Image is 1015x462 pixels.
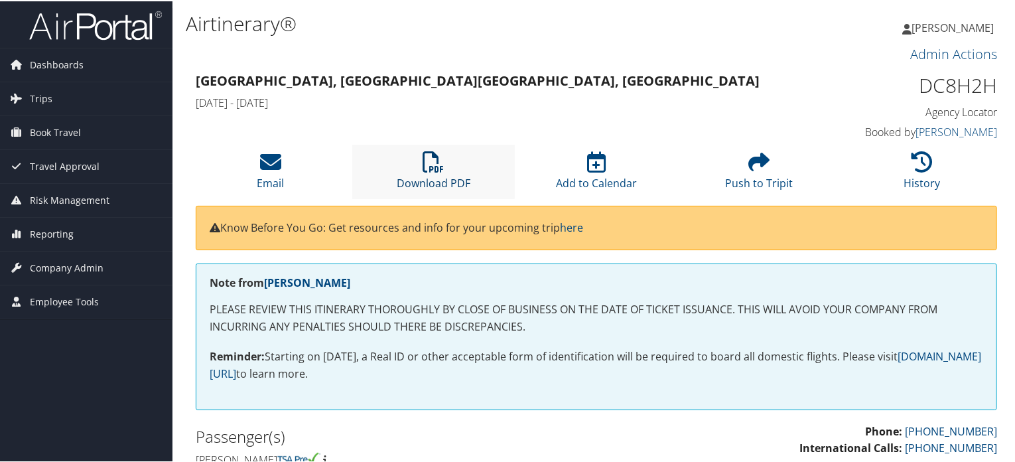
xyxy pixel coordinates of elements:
a: Push to Tripit [726,157,793,189]
span: [PERSON_NAME] [912,19,994,34]
img: airportal-logo.png [29,9,162,40]
span: Reporting [30,216,74,250]
h2: Passenger(s) [196,424,586,447]
a: Admin Actions [910,44,997,62]
a: Email [257,157,284,189]
h4: Booked by [812,123,998,138]
strong: Reminder: [210,348,265,362]
strong: Phone: [865,423,902,437]
a: [PERSON_NAME] [915,123,997,138]
h4: Agency Locator [812,104,998,118]
p: Starting on [DATE], a Real ID or other acceptable form of identification will be required to boar... [210,347,983,381]
h1: DC8H2H [812,70,998,98]
span: Travel Approval [30,149,100,182]
span: Book Travel [30,115,81,148]
p: Know Before You Go: Get resources and info for your upcoming trip [210,218,983,236]
a: Download PDF [397,157,470,189]
a: [PERSON_NAME] [902,7,1007,46]
strong: [GEOGRAPHIC_DATA], [GEOGRAPHIC_DATA] [GEOGRAPHIC_DATA], [GEOGRAPHIC_DATA] [196,70,760,88]
a: here [560,219,583,234]
a: [PERSON_NAME] [264,274,350,289]
h4: [DATE] - [DATE] [196,94,792,109]
a: [PHONE_NUMBER] [905,439,997,454]
a: [DOMAIN_NAME][URL] [210,348,981,380]
a: Add to Calendar [556,157,637,189]
a: History [904,157,941,189]
a: [PHONE_NUMBER] [905,423,997,437]
span: Employee Tools [30,284,99,317]
span: Risk Management [30,183,109,216]
strong: International Calls: [799,439,902,454]
span: Dashboards [30,47,84,80]
span: Company Admin [30,250,103,283]
span: Trips [30,81,52,114]
p: PLEASE REVIEW THIS ITINERARY THOROUGHLY BY CLOSE OF BUSINESS ON THE DATE OF TICKET ISSUANCE. THIS... [210,300,983,334]
h1: Airtinerary® [186,9,733,37]
strong: Note from [210,274,350,289]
